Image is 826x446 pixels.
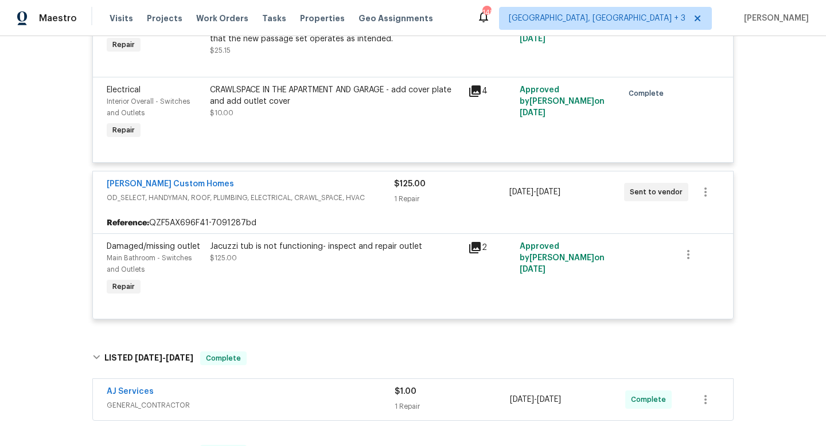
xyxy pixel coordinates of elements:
[509,13,685,24] span: [GEOGRAPHIC_DATA], [GEOGRAPHIC_DATA] + 3
[394,180,426,188] span: $125.00
[359,13,433,24] span: Geo Assignments
[210,241,461,252] div: Jacuzzi tub is not functioning- inspect and repair outlet
[510,396,534,404] span: [DATE]
[395,401,510,412] div: 1 Repair
[107,255,192,273] span: Main Bathroom - Switches and Outlets
[629,88,668,99] span: Complete
[395,388,416,396] span: $1.00
[107,400,395,411] span: GENERAL_CONTRACTOR
[468,84,513,98] div: 4
[201,353,246,364] span: Complete
[107,388,154,396] a: AJ Services
[135,354,162,362] span: [DATE]
[210,109,233,116] span: $10.00
[210,84,461,107] div: CRAWLSPACE IN THE APARTMENT AND GARAGE - add cover plate and add outlet cover
[107,242,200,251] span: Damaged/missing outlet
[93,213,733,233] div: QZF5AX696F41-7091287bd
[108,124,139,136] span: Repair
[107,192,394,204] span: OD_SELECT, HANDYMAN, ROOF, PLUMBING, ELECTRICAL, CRAWL_SPACE, HVAC
[509,186,560,198] span: -
[104,351,193,365] h6: LISTED
[482,7,490,18] div: 148
[210,255,237,261] span: $125.00
[520,242,605,273] span: Approved by [PERSON_NAME] on
[107,217,149,229] b: Reference:
[394,193,509,205] div: 1 Repair
[537,396,561,404] span: [DATE]
[147,13,182,24] span: Projects
[520,265,546,273] span: [DATE]
[468,241,513,255] div: 2
[631,394,671,405] span: Complete
[300,13,345,24] span: Properties
[262,14,286,22] span: Tasks
[739,13,809,24] span: [PERSON_NAME]
[135,354,193,362] span: -
[108,281,139,292] span: Repair
[510,394,561,405] span: -
[108,39,139,50] span: Repair
[107,98,190,116] span: Interior Overall - Switches and Outlets
[536,188,560,196] span: [DATE]
[520,35,546,43] span: [DATE]
[196,13,248,24] span: Work Orders
[520,109,546,117] span: [DATE]
[110,13,133,24] span: Visits
[107,180,234,188] a: [PERSON_NAME] Custom Homes
[166,354,193,362] span: [DATE]
[630,186,687,198] span: Sent to vendor
[509,188,533,196] span: [DATE]
[39,13,77,24] span: Maestro
[210,47,231,54] span: $25.15
[107,86,141,94] span: Electrical
[520,86,605,117] span: Approved by [PERSON_NAME] on
[89,340,737,377] div: LISTED [DATE]-[DATE]Complete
